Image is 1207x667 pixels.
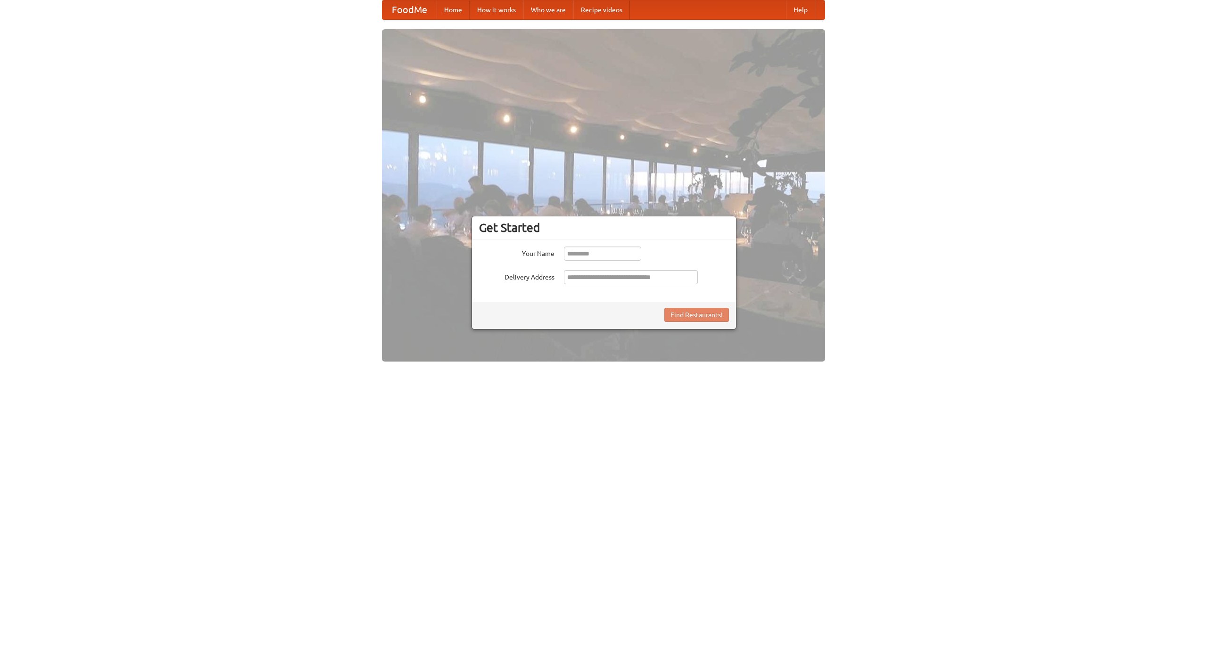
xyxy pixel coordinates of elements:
a: Help [786,0,815,19]
a: Home [437,0,470,19]
a: FoodMe [382,0,437,19]
a: Who we are [523,0,573,19]
button: Find Restaurants! [664,308,729,322]
h3: Get Started [479,221,729,235]
label: Delivery Address [479,270,554,282]
a: How it works [470,0,523,19]
a: Recipe videos [573,0,630,19]
label: Your Name [479,247,554,258]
